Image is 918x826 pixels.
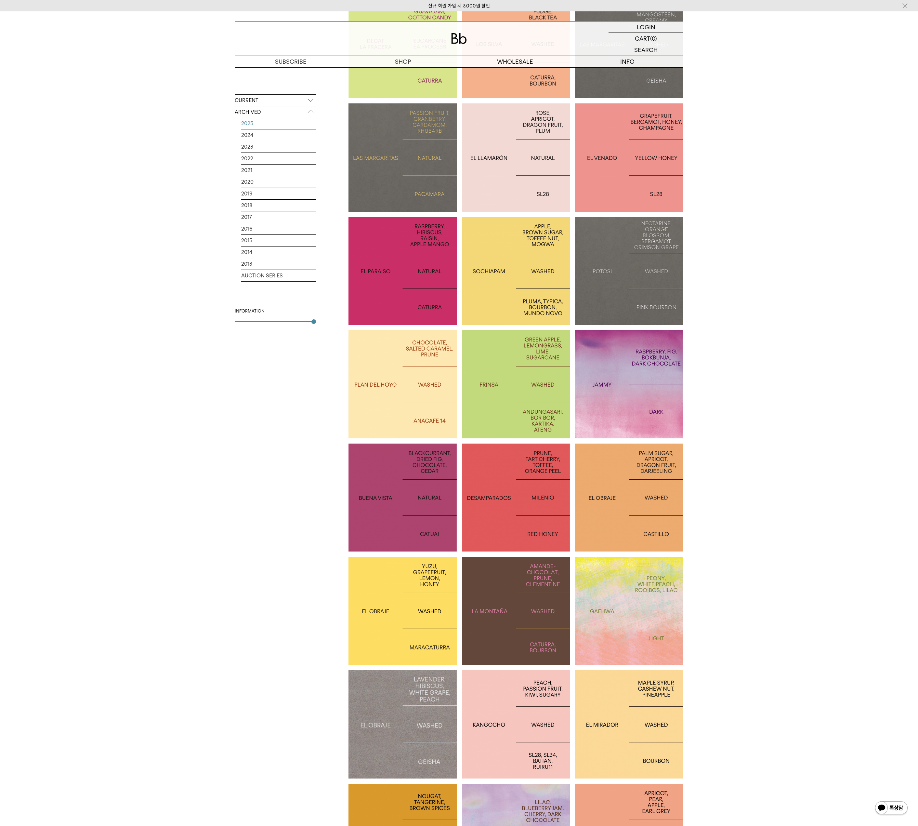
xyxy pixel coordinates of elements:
[428,3,490,9] a: 신규 회원 가입 시 3,000원 할인
[650,33,657,44] p: (0)
[462,217,570,325] a: 멕시코 소치아팜MEXICO SOCHIAPAM
[235,106,316,118] p: ARCHIVED
[575,670,683,779] a: 과테말라 엘 미라도르GUATEMALA EL MIRADOR
[462,103,570,212] a: 코스타리카 엘 야마론COSTA RICA EL LLAMARÓN
[348,557,457,665] a: 엘 오브라헤: 마라카투라EL OBRAJE: MARACATURRA
[462,670,570,779] a: 케냐 칸고초KENYA KANGOCHO
[241,188,316,199] a: 2019
[874,801,908,816] img: 카카오톡 채널 1:1 채팅 버튼
[609,21,683,33] a: LOGIN
[348,330,457,438] a: 엘살바도르 플란 델 오요EL SALVADOR PLAN DEL HOYO
[609,33,683,44] a: CART (0)
[571,56,683,67] p: INFO
[241,165,316,176] a: 2021
[451,33,467,44] img: 로고
[235,56,347,67] a: SUBSCRIBE
[347,56,459,67] a: SHOP
[462,330,570,438] a: 인도네시아 프린자INDONESIA FRINSA
[462,557,570,665] a: 과테말라 라 몬타냐GUATEMALA LA MONTAÑA
[575,330,683,438] a: 재미JAMMY
[348,670,457,779] a: 엘 오브라헤: 게이샤EL OBRAJE: GEISHA
[241,223,316,234] a: 2016
[348,103,457,212] a: 라스 마가리타스: 파카마라LAS MARGARITAS: PACAMARA
[241,235,316,246] a: 2015
[241,258,316,270] a: 2013
[637,21,655,33] p: LOGIN
[241,118,316,129] a: 2025
[459,56,571,67] p: WHOLESALE
[241,176,316,188] a: 2020
[348,217,457,325] a: 콜롬비아 엘 파라이소COLOMBIA EL PARAISO
[462,444,570,552] a: 코스타리카 데삼파라도스COSTA RICA DESAMPARADOS
[575,557,683,665] a: 개화GAEHWA
[241,141,316,153] a: 2023
[575,217,683,325] a: 포토시: 핑크 버번POTOSI: PINK BOURBON
[575,444,683,552] a: 엘 오브라헤: 카스티요EL OBRAJE: CASTILLO
[241,200,316,211] a: 2018
[241,153,316,164] a: 2022
[241,129,316,141] a: 2024
[241,211,316,223] a: 2017
[235,308,316,314] div: INFORMATION
[575,103,683,212] a: 코스타리카 엘 베나도COSTA RICA EL VENADO
[634,44,658,56] p: SEARCH
[241,270,316,281] a: AUCTION SERIES
[635,33,650,44] p: CART
[241,246,316,258] a: 2014
[235,95,316,106] p: CURRENT
[348,444,457,552] a: 과테말라 부에나 비스타GUATEMALA BUENA VISTA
